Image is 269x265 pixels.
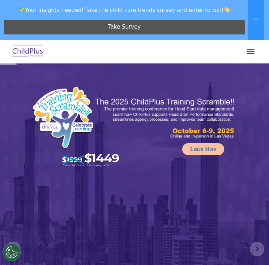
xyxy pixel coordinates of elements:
[116,72,146,77] span: Phone number
[11,43,45,60] img: ChildPlus by Procare Solutions
[3,243,21,261] button: Cookies Settings
[19,7,25,12] img: ✅
[116,42,138,47] span: Last name
[108,21,141,33] span: Take Survey
[182,143,224,155] a: Learn More
[224,7,230,12] img: 👏
[4,20,245,34] a: Take Survey
[3,3,246,17] span: Your insights needed! Take the child care trends survey and enter to win!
